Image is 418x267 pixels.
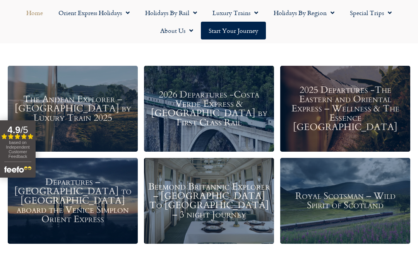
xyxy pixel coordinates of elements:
a: Orient Express Holidays [51,4,137,22]
h3: Departures – [GEOGRAPHIC_DATA] to [GEOGRAPHIC_DATA] aboard the Venice Simplon Orient Express [12,178,134,224]
a: 2026 Departures -Costa Verde Express & [GEOGRAPHIC_DATA] by First Class Rail [144,66,274,152]
h3: 2025 Departures -The Eastern and Oriental Express – Wellness & The Essence [GEOGRAPHIC_DATA] [284,86,406,132]
a: 2025 Departures -The Eastern and Oriental Express – Wellness & The Essence [GEOGRAPHIC_DATA] [280,66,410,152]
a: Special Trips [342,4,399,22]
a: The Andean Explorer – [GEOGRAPHIC_DATA] by Luxury Train 2025 [8,66,138,152]
h3: 2026 Departures -Costa Verde Express & [GEOGRAPHIC_DATA] by First Class Rail [148,90,270,127]
a: Start your Journey [201,22,266,39]
h3: Belmond Britannic Explorer – [GEOGRAPHIC_DATA] To [GEOGRAPHIC_DATA] – 3 night Journey [148,182,270,219]
a: Luxury Trains [205,4,266,22]
a: Home [19,4,51,22]
a: Royal Scotsman – Wild Spirit of Scotland [280,158,410,244]
h3: Royal Scotsman – Wild Spirit of Scotland [284,192,406,210]
a: About Us [152,22,201,39]
a: Holidays by Region [266,4,342,22]
h3: The Andean Explorer – [GEOGRAPHIC_DATA] by Luxury Train 2025 [12,95,134,123]
nav: Menu [4,4,414,39]
a: Holidays by Rail [137,4,205,22]
a: Departures – [GEOGRAPHIC_DATA] to [GEOGRAPHIC_DATA] aboard the Venice Simplon Orient Express [8,158,138,244]
a: Belmond Britannic Explorer – [GEOGRAPHIC_DATA] To [GEOGRAPHIC_DATA] – 3 night Journey [144,158,274,244]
